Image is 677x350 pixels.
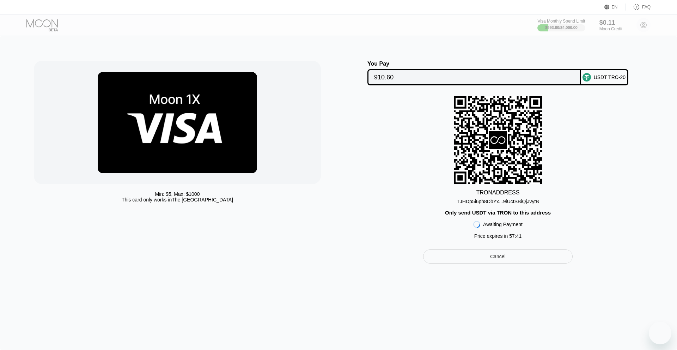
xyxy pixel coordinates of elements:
div: Cancel [423,249,572,264]
div: USDT TRC-20 [594,74,626,80]
div: Visa Monthly Spend Limit [537,19,585,24]
div: You Pay [367,61,581,67]
div: EN [604,4,626,11]
div: TJHDp5i6ph8DbYx...9iUctSBiQjJvytB [457,199,539,204]
div: Awaiting Payment [483,222,523,227]
div: EN [612,5,618,10]
div: This card only works in The [GEOGRAPHIC_DATA] [122,197,233,203]
div: FAQ [642,5,651,10]
div: TRON ADDRESS [476,189,520,196]
div: Price expires in [474,233,522,239]
span: 57 : 41 [509,233,522,239]
div: TJHDp5i6ph8DbYx...9iUctSBiQjJvytB [457,196,539,204]
div: Min: $ 5 , Max: $ 1000 [155,191,200,197]
div: You PayUSDT TRC-20 [346,61,650,85]
div: $993.80 / $4,000.00 [545,25,578,30]
div: Visa Monthly Spend Limit$993.80/$4,000.00 [537,19,585,31]
iframe: Button to launch messaging window [649,322,671,344]
div: Cancel [490,253,506,260]
div: FAQ [626,4,651,11]
div: Only send USDT via TRON to this address [445,210,551,216]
